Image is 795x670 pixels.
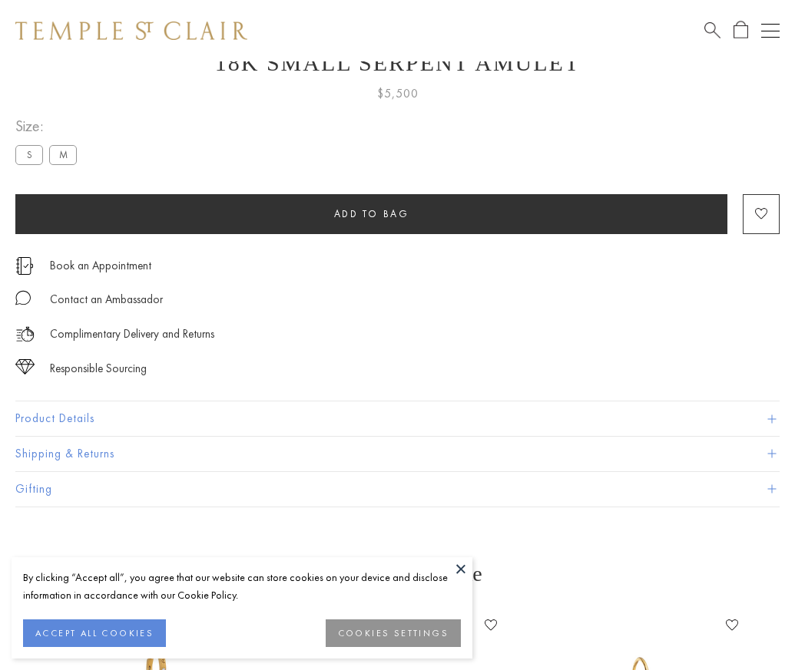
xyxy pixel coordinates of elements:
[15,257,34,275] img: icon_appointment.svg
[50,257,151,274] a: Book an Appointment
[23,569,461,604] div: By clicking “Accept all”, you agree that our website can store cookies on your device and disclos...
[334,207,409,220] span: Add to bag
[15,359,35,375] img: icon_sourcing.svg
[15,194,727,234] button: Add to bag
[23,619,166,647] button: ACCEPT ALL COOKIES
[50,290,163,309] div: Contact an Ambassador
[377,84,419,104] span: $5,500
[734,21,748,40] a: Open Shopping Bag
[15,325,35,344] img: icon_delivery.svg
[704,21,720,40] a: Search
[326,619,461,647] button: COOKIES SETTINGS
[15,50,780,76] h1: 18K Small Serpent Amulet
[761,21,780,40] button: Open navigation
[15,472,780,507] button: Gifting
[49,145,77,164] label: M
[15,401,780,436] button: Product Details
[15,145,43,164] label: S
[15,290,31,305] img: MessageIcon-01_2.svg
[15,437,780,471] button: Shipping & Returns
[50,359,147,378] div: Responsible Sourcing
[15,114,83,139] span: Size:
[50,325,214,344] p: Complimentary Delivery and Returns
[15,21,247,40] img: Temple St. Clair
